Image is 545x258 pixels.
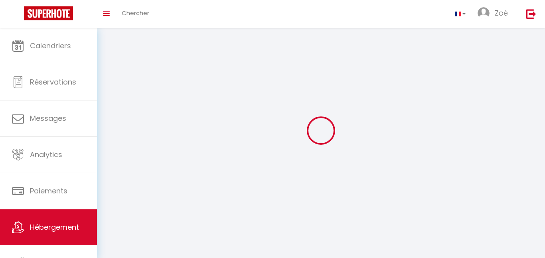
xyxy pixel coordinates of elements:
[495,8,508,18] span: Zoé
[30,222,79,232] span: Hébergement
[30,113,66,123] span: Messages
[30,77,76,87] span: Réservations
[24,6,73,20] img: Super Booking
[30,150,62,160] span: Analytics
[526,9,536,19] img: logout
[30,186,67,196] span: Paiements
[30,41,71,51] span: Calendriers
[478,7,490,19] img: ...
[122,9,149,17] span: Chercher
